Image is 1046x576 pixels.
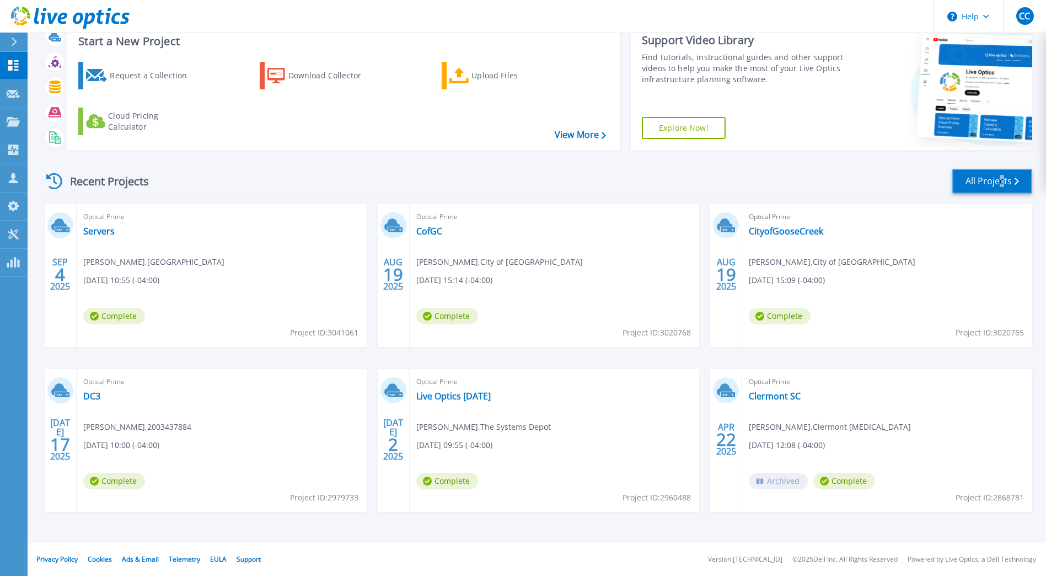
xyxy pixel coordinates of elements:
[110,65,198,87] div: Request a Collection
[210,554,227,564] a: EULA
[749,256,915,268] span: [PERSON_NAME] , City of [GEOGRAPHIC_DATA]
[88,554,112,564] a: Cookies
[642,52,846,85] div: Find tutorials, instructional guides and other support videos to help you make the most of your L...
[55,270,65,279] span: 4
[416,376,693,388] span: Optical Prime
[416,421,551,433] span: [PERSON_NAME] , The Systems Depot
[42,168,164,195] div: Recent Projects
[383,254,404,295] div: AUG 2025
[749,391,801,402] a: Clermont SC
[623,327,691,339] span: Project ID: 3020768
[749,226,823,237] a: CityofGooseCreek
[416,256,583,268] span: [PERSON_NAME] , City of [GEOGRAPHIC_DATA]
[78,108,201,135] a: Cloud Pricing Calculator
[642,117,726,139] a: Explore Now!
[749,274,825,286] span: [DATE] 15:09 (-04:00)
[78,35,605,47] h3: Start a New Project
[716,254,737,295] div: AUG 2025
[416,391,491,402] a: Live Optics [DATE]
[908,556,1036,563] li: Powered by Live Optics, a Dell Technology
[792,556,898,563] li: © 2025 Dell Inc. All Rights Reserved
[83,308,145,324] span: Complete
[416,226,442,237] a: CofGC
[50,440,70,449] span: 17
[956,327,1024,339] span: Project ID: 3020765
[749,439,825,451] span: [DATE] 12:08 (-04:00)
[83,376,360,388] span: Optical Prime
[288,65,377,87] div: Download Collector
[952,169,1032,194] a: All Projects
[50,254,71,295] div: SEP 2025
[416,439,492,451] span: [DATE] 09:55 (-04:00)
[708,556,782,563] li: Version: [TECHNICAL_ID]
[50,419,71,460] div: [DATE] 2025
[122,554,159,564] a: Ads & Email
[956,492,1024,504] span: Project ID: 2868781
[169,554,200,564] a: Telemetry
[623,492,691,504] span: Project ID: 2960488
[471,65,560,87] div: Upload Files
[642,33,846,47] div: Support Video Library
[1019,12,1030,20] span: CC
[83,256,224,268] span: [PERSON_NAME] , [GEOGRAPHIC_DATA]
[749,308,811,324] span: Complete
[36,554,78,564] a: Privacy Policy
[749,421,911,433] span: [PERSON_NAME] , Clermont [MEDICAL_DATA]
[388,440,398,449] span: 2
[83,211,360,223] span: Optical Prime
[749,211,1026,223] span: Optical Prime
[416,473,478,489] span: Complete
[716,270,736,279] span: 19
[749,473,808,489] span: Archived
[260,62,383,89] a: Download Collector
[383,419,404,460] div: [DATE] 2025
[83,421,191,433] span: [PERSON_NAME] , 2003437884
[83,274,159,286] span: [DATE] 10:55 (-04:00)
[813,473,875,489] span: Complete
[237,554,261,564] a: Support
[290,492,358,504] span: Project ID: 2979733
[290,327,358,339] span: Project ID: 3041061
[716,435,736,444] span: 22
[749,376,1026,388] span: Optical Prime
[78,62,201,89] a: Request a Collection
[83,473,145,489] span: Complete
[83,439,159,451] span: [DATE] 10:00 (-04:00)
[383,270,403,279] span: 19
[83,226,115,237] a: Servers
[83,391,100,402] a: DC3
[416,274,492,286] span: [DATE] 15:14 (-04:00)
[716,419,737,460] div: APR 2025
[555,130,606,140] a: View More
[442,62,565,89] a: Upload Files
[416,211,693,223] span: Optical Prime
[108,110,196,132] div: Cloud Pricing Calculator
[416,308,478,324] span: Complete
